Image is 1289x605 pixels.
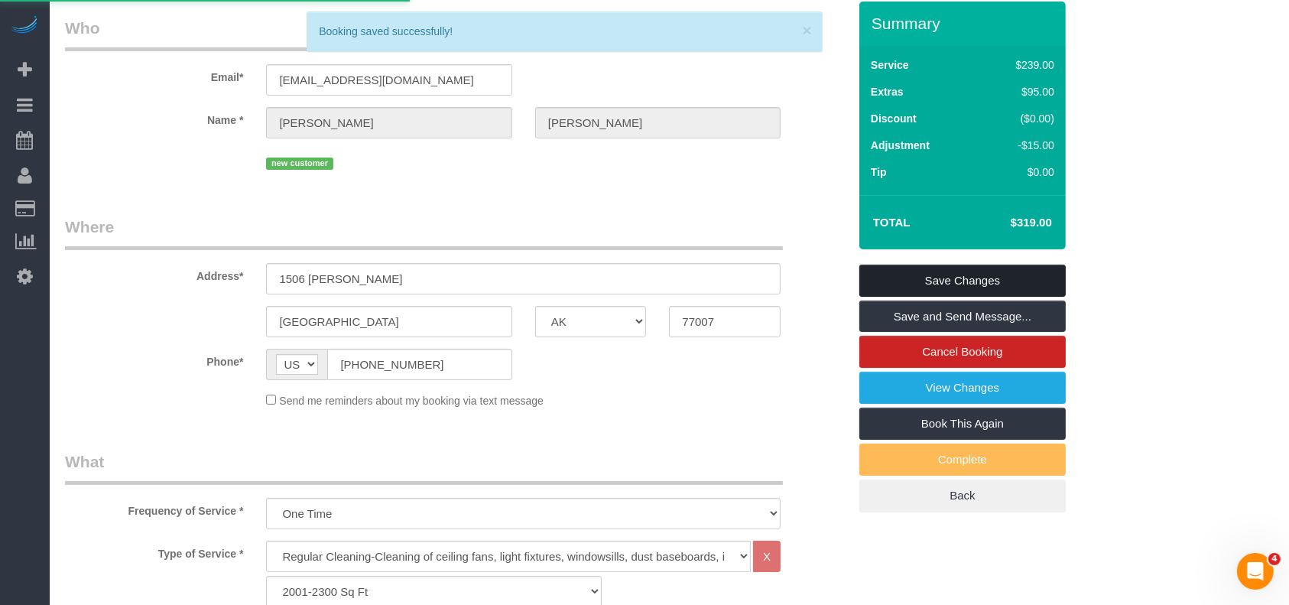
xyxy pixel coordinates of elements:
[65,17,783,51] legend: Who
[535,107,781,138] input: Last Name*
[859,408,1066,440] a: Book This Again
[65,216,783,250] legend: Where
[871,138,930,153] label: Adjustment
[859,336,1066,368] a: Cancel Booking
[859,301,1066,333] a: Save and Send Message...
[859,480,1066,512] a: Back
[802,22,811,38] button: ×
[319,24,810,39] div: Booking saved successfully!
[279,395,544,407] span: Send me reminders about my booking via text message
[873,216,911,229] strong: Total
[1268,553,1281,565] span: 4
[983,84,1054,99] div: $95.00
[54,107,255,128] label: Name *
[983,164,1054,180] div: $0.00
[871,57,909,73] label: Service
[327,349,511,380] input: Phone*
[266,64,511,96] input: Email*
[983,57,1054,73] div: $239.00
[65,450,783,485] legend: What
[669,306,781,337] input: Zip Code*
[859,265,1066,297] a: Save Changes
[871,84,904,99] label: Extras
[1237,553,1274,590] iframe: Intercom live chat
[965,216,1052,229] h4: $319.00
[9,15,40,37] img: Automaid Logo
[983,138,1054,153] div: -$15.00
[871,111,917,126] label: Discount
[54,498,255,519] label: Frequency of Service *
[983,111,1054,126] div: ($0.00)
[872,15,1058,32] h3: Summary
[266,107,511,138] input: First Name*
[54,263,255,284] label: Address*
[54,541,255,561] label: Type of Service *
[266,158,333,170] span: new customer
[266,306,511,337] input: City*
[54,64,255,85] label: Email*
[54,349,255,369] label: Phone*
[871,164,887,180] label: Tip
[859,372,1066,404] a: View Changes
